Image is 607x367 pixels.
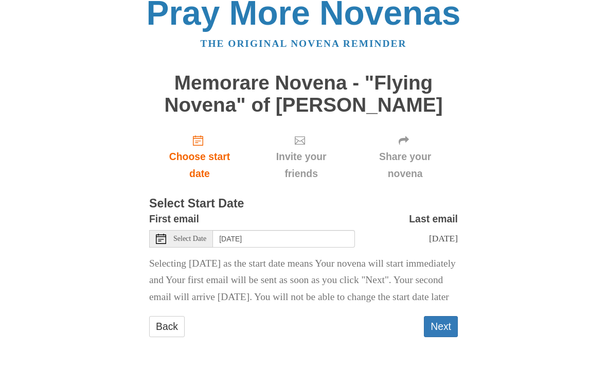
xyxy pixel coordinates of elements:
[149,255,458,306] p: Selecting [DATE] as the start date means Your novena will start immediately and Your first email ...
[149,126,250,187] a: Choose start date
[149,316,185,337] a: Back
[213,230,355,248] input: Use the arrow keys to pick a date
[149,211,199,228] label: First email
[424,316,458,337] button: Next
[409,211,458,228] label: Last email
[429,233,458,243] span: [DATE]
[149,197,458,211] h3: Select Start Date
[201,38,407,49] a: The original novena reminder
[173,235,206,242] span: Select Date
[363,148,448,182] span: Share your novena
[250,126,352,187] div: Click "Next" to confirm your start date first.
[159,148,240,182] span: Choose start date
[352,126,458,187] div: Click "Next" to confirm your start date first.
[260,148,342,182] span: Invite your friends
[149,72,458,116] h1: Memorare Novena - "Flying Novena" of [PERSON_NAME]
